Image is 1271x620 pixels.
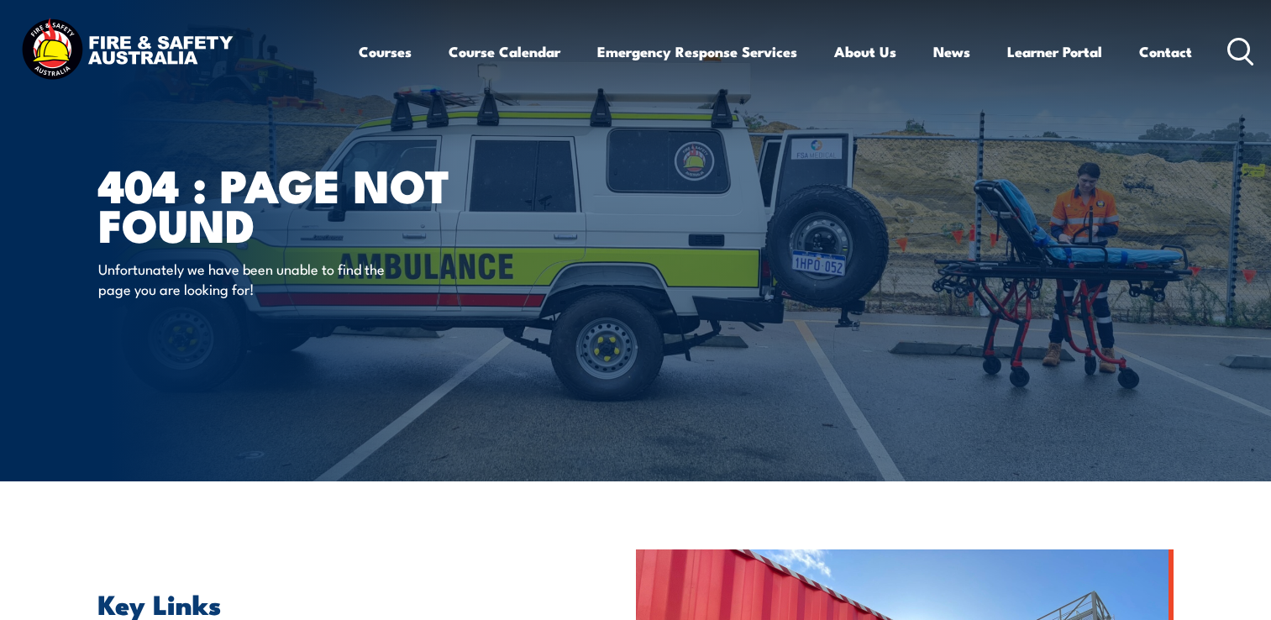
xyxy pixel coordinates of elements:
[98,259,405,298] p: Unfortunately we have been unable to find the page you are looking for!
[1139,29,1192,74] a: Contact
[98,591,559,615] h2: Key Links
[449,29,560,74] a: Course Calendar
[1007,29,1102,74] a: Learner Portal
[933,29,970,74] a: News
[359,29,412,74] a: Courses
[98,165,513,243] h1: 404 : Page Not Found
[834,29,896,74] a: About Us
[597,29,797,74] a: Emergency Response Services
